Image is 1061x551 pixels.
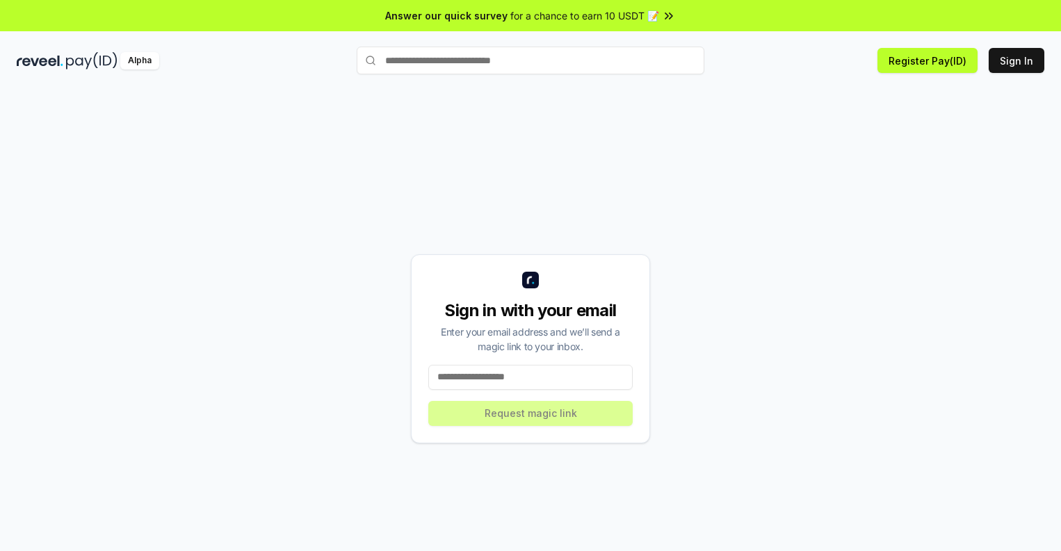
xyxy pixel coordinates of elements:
button: Sign In [989,48,1044,73]
div: Alpha [120,52,159,69]
span: for a chance to earn 10 USDT 📝 [510,8,659,23]
div: Sign in with your email [428,299,633,322]
div: Enter your email address and we’ll send a magic link to your inbox. [428,324,633,354]
img: logo_small [522,272,539,288]
img: pay_id [66,52,118,69]
img: reveel_dark [17,52,63,69]
button: Register Pay(ID) [877,48,978,73]
span: Answer our quick survey [385,8,508,23]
